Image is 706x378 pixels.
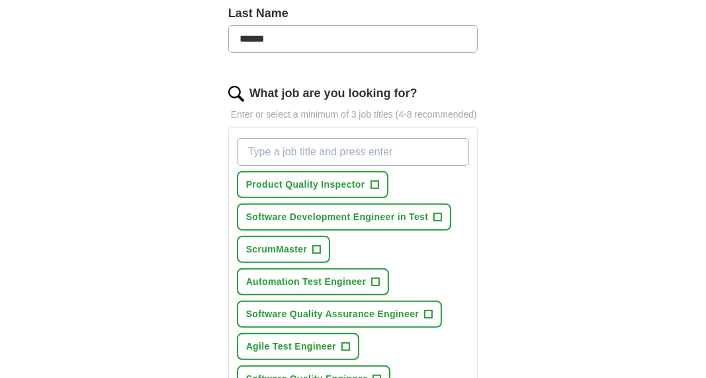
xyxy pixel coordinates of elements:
[246,275,367,289] span: Automation Test Engineer
[237,171,388,198] button: Product Quality Inspector
[246,340,336,354] span: Agile Test Engineer
[246,178,365,192] span: Product Quality Inspector
[237,301,442,328] button: Software Quality Assurance Engineer
[237,236,331,263] button: ScrumMaster
[246,307,419,321] span: Software Quality Assurance Engineer
[237,204,452,231] button: Software Development Engineer in Test
[237,333,359,360] button: Agile Test Engineer
[228,5,478,22] label: Last Name
[246,243,308,256] span: ScrumMaster
[237,138,470,166] input: Type a job title and press enter
[237,268,390,295] button: Automation Test Engineer
[249,85,418,102] label: What job are you looking for?
[228,86,244,102] img: search.png
[246,210,429,224] span: Software Development Engineer in Test
[228,108,478,122] p: Enter or select a minimum of 3 job titles (4-8 recommended)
